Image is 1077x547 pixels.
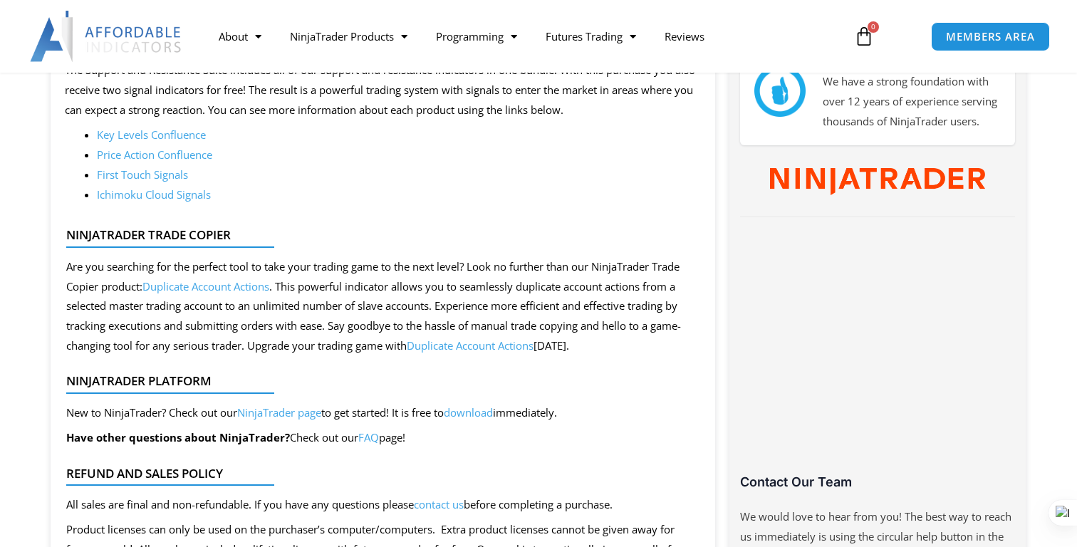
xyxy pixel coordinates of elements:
p: We have a strong foundation with over 12 years of experience serving thousands of NinjaTrader users. [823,72,1001,132]
span: All sales are final and non-refundable. If you have any questions please [66,497,414,511]
a: Reviews [650,20,719,53]
p: The Support and Resistance Suite includes all of our support and resistance indicators in one bun... [65,61,701,120]
a: Duplicate Account Actions [407,338,534,353]
img: mark thumbs good 43913 | Affordable Indicators – NinjaTrader [754,65,806,116]
a: About [204,20,276,53]
a: FAQ [358,430,379,444]
a: Programming [422,20,531,53]
span: 0 [868,21,879,33]
a: NinjaTrader Products [276,20,422,53]
div: Are you searching for the perfect tool to take your trading game to the next level? Look no furth... [66,257,688,356]
h4: Refund and Sales Policy [66,467,688,481]
a: contact us [414,497,464,511]
iframe: Customer reviews powered by Trustpilot [740,235,1015,484]
h4: NinjaTrader Trade Copier [66,228,688,242]
a: download [444,405,493,420]
img: LogoAI | Affordable Indicators – NinjaTrader [30,11,183,62]
p: Check out our page! [66,428,557,448]
a: First Touch Signals [97,167,188,182]
span: MEMBERS AREA [946,31,1035,42]
p: New to NinjaTrader? Check out our to get started! It is free to immediately. [66,403,557,423]
nav: Menu [204,20,840,53]
a: Ichimoku Cloud Signals [97,187,211,202]
b: Have other questions about NinjaTrader? [66,430,290,444]
a: 0 [833,16,895,57]
a: MEMBERS AREA [931,22,1050,51]
a: Futures Trading [531,20,650,53]
a: Duplicate Account Actions [142,279,269,293]
a: Key Levels Confluence [97,127,206,142]
a: NinjaTrader page [237,405,321,420]
h4: NinjaTrader Platform [66,374,688,388]
img: NinjaTrader Wordmark color RGB | Affordable Indicators – NinjaTrader [770,168,984,195]
a: Price Action Confluence [97,147,212,162]
h3: Contact Our Team [740,474,1015,490]
span: before completing a purchase. [464,497,613,511]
